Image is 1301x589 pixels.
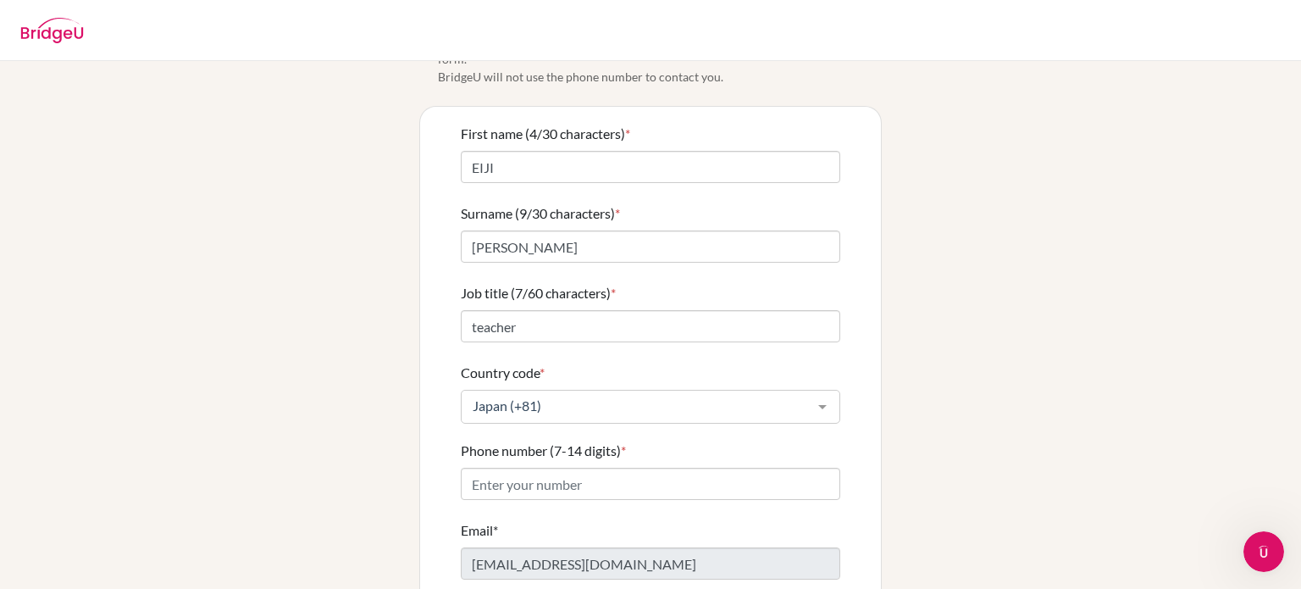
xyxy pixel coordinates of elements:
[461,520,498,541] label: Email*
[461,203,620,224] label: Surname (9/30 characters)
[461,468,840,500] input: Enter your number
[461,283,616,303] label: Job title (7/60 characters)
[461,151,840,183] input: Enter your first name
[1243,531,1284,572] iframe: Intercom live chat
[461,363,545,383] label: Country code
[461,441,626,461] label: Phone number (7-14 digits)
[20,18,84,43] img: BridgeU logo
[468,397,806,414] span: Japan (+81)
[461,231,840,263] input: Enter your surname
[461,310,840,342] input: Enter your job title
[461,124,630,144] label: First name (4/30 characters)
